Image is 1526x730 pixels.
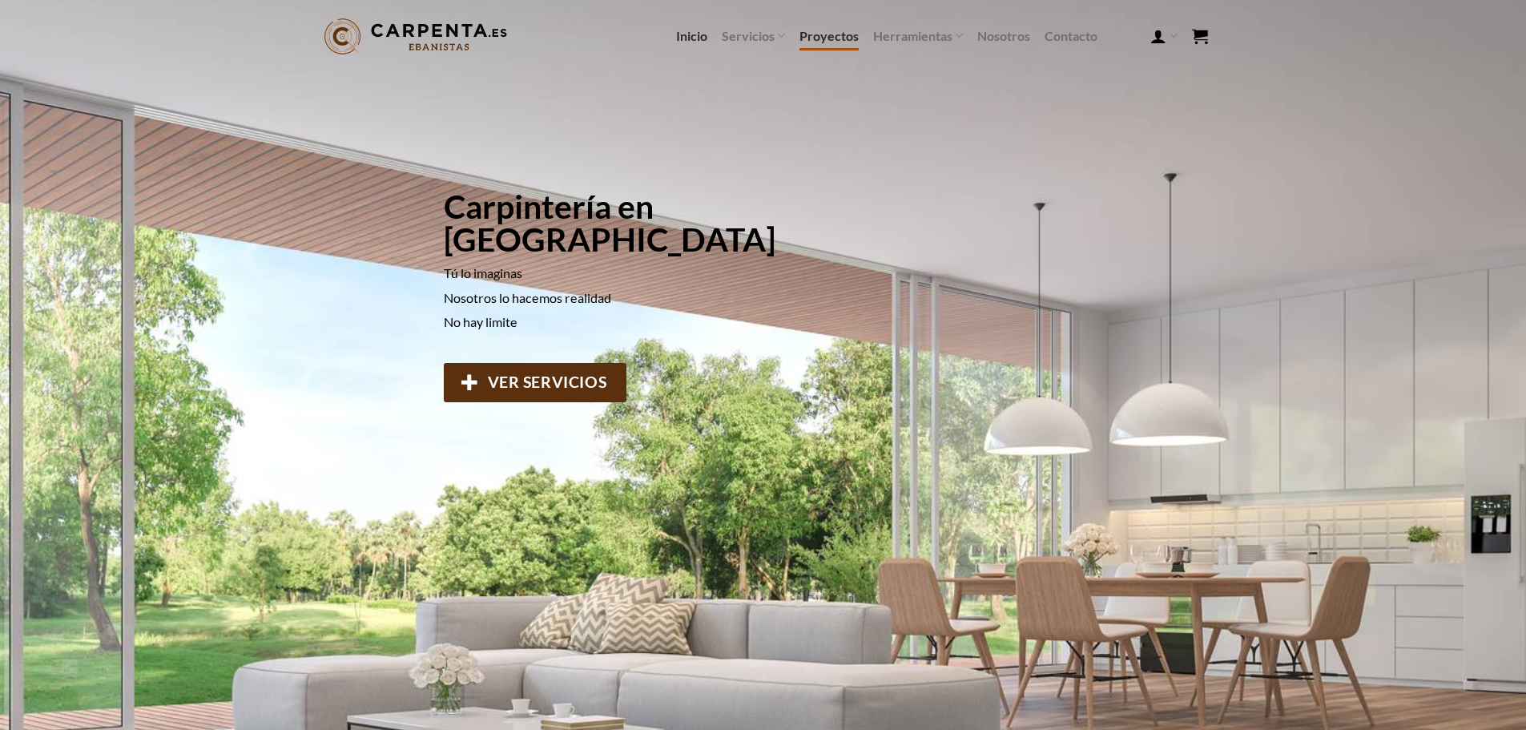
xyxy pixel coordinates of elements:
span: No hay limite [444,314,517,329]
a: VER SERVICIOS [444,363,626,402]
h2: Carpintería en [GEOGRAPHIC_DATA] [444,190,882,256]
a: Inicio [676,22,707,50]
a: Herramientas [873,20,963,51]
span: VER SERVICIOS [487,369,606,394]
span: Tú lo imaginas [444,265,522,280]
a: Proyectos [799,22,859,50]
a: Contacto [1045,22,1097,50]
a: Servicios [722,20,785,51]
img: Carpenta.es [319,14,513,58]
a: Nosotros [977,22,1030,50]
span: Nosotros lo hacemos realidad [444,289,611,305]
